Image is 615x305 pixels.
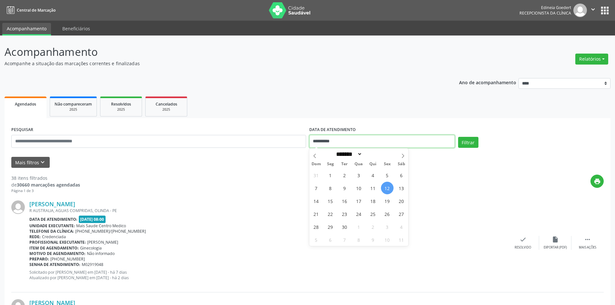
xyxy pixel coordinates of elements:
span: Setembro 7, 2025 [310,182,323,194]
i:  [584,236,591,243]
span: Qua [352,162,366,166]
span: Outubro 3, 2025 [381,220,394,233]
span: Recepcionista da clínica [519,10,571,16]
a: Beneficiários [58,23,95,34]
span: Setembro 10, 2025 [353,182,365,194]
span: Credenciada [42,234,66,239]
span: Setembro 27, 2025 [395,208,408,220]
div: 2025 [105,107,137,112]
a: [PERSON_NAME] [29,200,75,208]
span: Outubro 7, 2025 [338,233,351,246]
span: Cancelados [156,101,177,107]
span: Sáb [394,162,408,166]
span: Setembro 30, 2025 [338,220,351,233]
i:  [589,6,597,13]
span: Outubro 11, 2025 [395,233,408,246]
span: Não informado [87,251,115,256]
span: Setembro 9, 2025 [338,182,351,194]
b: Unidade executante: [29,223,75,229]
b: Item de agendamento: [29,245,79,251]
div: de [11,181,80,188]
span: [PERSON_NAME] [87,239,118,245]
p: Acompanhamento [5,44,429,60]
span: Setembro 14, 2025 [310,195,323,207]
img: img [573,4,587,17]
div: 38 itens filtrados [11,175,80,181]
span: Outubro 5, 2025 [310,233,323,246]
span: [PHONE_NUMBER]/[PHONE_NUMBER] [75,229,146,234]
span: Setembro 6, 2025 [395,169,408,181]
span: Qui [366,162,380,166]
div: Resolvido [515,245,531,250]
span: Ginecologia [80,245,102,251]
span: Setembro 25, 2025 [367,208,379,220]
span: Dom [309,162,323,166]
span: Ter [337,162,352,166]
a: Central de Marcação [5,5,56,15]
strong: 30660 marcações agendadas [17,182,80,188]
span: [DATE] 08:00 [79,216,106,223]
div: 2025 [55,107,92,112]
a: Acompanhamento [2,23,51,36]
button: print [590,175,604,188]
span: Setembro 11, 2025 [367,182,379,194]
button: Mais filtroskeyboard_arrow_down [11,157,50,168]
span: Setembro 20, 2025 [395,195,408,207]
span: Seg [323,162,337,166]
span: Setembro 13, 2025 [395,182,408,194]
b: Rede: [29,234,41,239]
span: Mais Saude Centro Medico [76,223,126,229]
span: Setembro 29, 2025 [324,220,337,233]
span: Setembro 28, 2025 [310,220,323,233]
span: M02919048 [82,262,103,267]
label: DATA DE ATENDIMENTO [309,125,356,135]
span: Setembro 23, 2025 [338,208,351,220]
div: R AUSTRALIA, AGUAS COMPRIDAS, OLINDA - PE [29,208,507,213]
span: Central de Marcação [17,7,56,13]
i: print [594,178,601,185]
img: img [11,200,25,214]
div: Exportar (PDF) [544,245,567,250]
span: [PHONE_NUMBER] [50,256,85,262]
span: Setembro 19, 2025 [381,195,394,207]
div: Página 1 de 3 [11,188,80,194]
button:  [587,4,599,17]
select: Month [334,151,363,158]
span: Setembro 2, 2025 [338,169,351,181]
i: insert_drive_file [552,236,559,243]
span: Setembro 3, 2025 [353,169,365,181]
div: 2025 [150,107,182,112]
span: Agendados [15,101,36,107]
span: Setembro 18, 2025 [367,195,379,207]
span: Setembro 16, 2025 [338,195,351,207]
span: Setembro 22, 2025 [324,208,337,220]
span: Setembro 21, 2025 [310,208,323,220]
div: Mais ações [579,245,596,250]
span: Outubro 9, 2025 [367,233,379,246]
span: Não compareceram [55,101,92,107]
span: Setembro 15, 2025 [324,195,337,207]
div: Edineia Goedert [519,5,571,10]
span: Setembro 17, 2025 [353,195,365,207]
input: Year [362,151,384,158]
button: apps [599,5,610,16]
span: Setembro 24, 2025 [353,208,365,220]
b: Senha de atendimento: [29,262,80,267]
b: Telefone da clínica: [29,229,74,234]
span: Outubro 1, 2025 [353,220,365,233]
span: Outubro 2, 2025 [367,220,379,233]
b: Data de atendimento: [29,217,77,222]
span: Sex [380,162,394,166]
label: PESQUISAR [11,125,33,135]
span: Setembro 1, 2025 [324,169,337,181]
span: Agosto 31, 2025 [310,169,323,181]
p: Ano de acompanhamento [459,78,516,86]
span: Outubro 8, 2025 [353,233,365,246]
button: Filtrar [458,137,478,148]
span: Outubro 10, 2025 [381,233,394,246]
span: Setembro 5, 2025 [381,169,394,181]
p: Solicitado por [PERSON_NAME] em [DATE] - há 7 dias Atualizado por [PERSON_NAME] em [DATE] - há 2 ... [29,269,507,280]
b: Preparo: [29,256,49,262]
span: Setembro 8, 2025 [324,182,337,194]
i: check [519,236,527,243]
